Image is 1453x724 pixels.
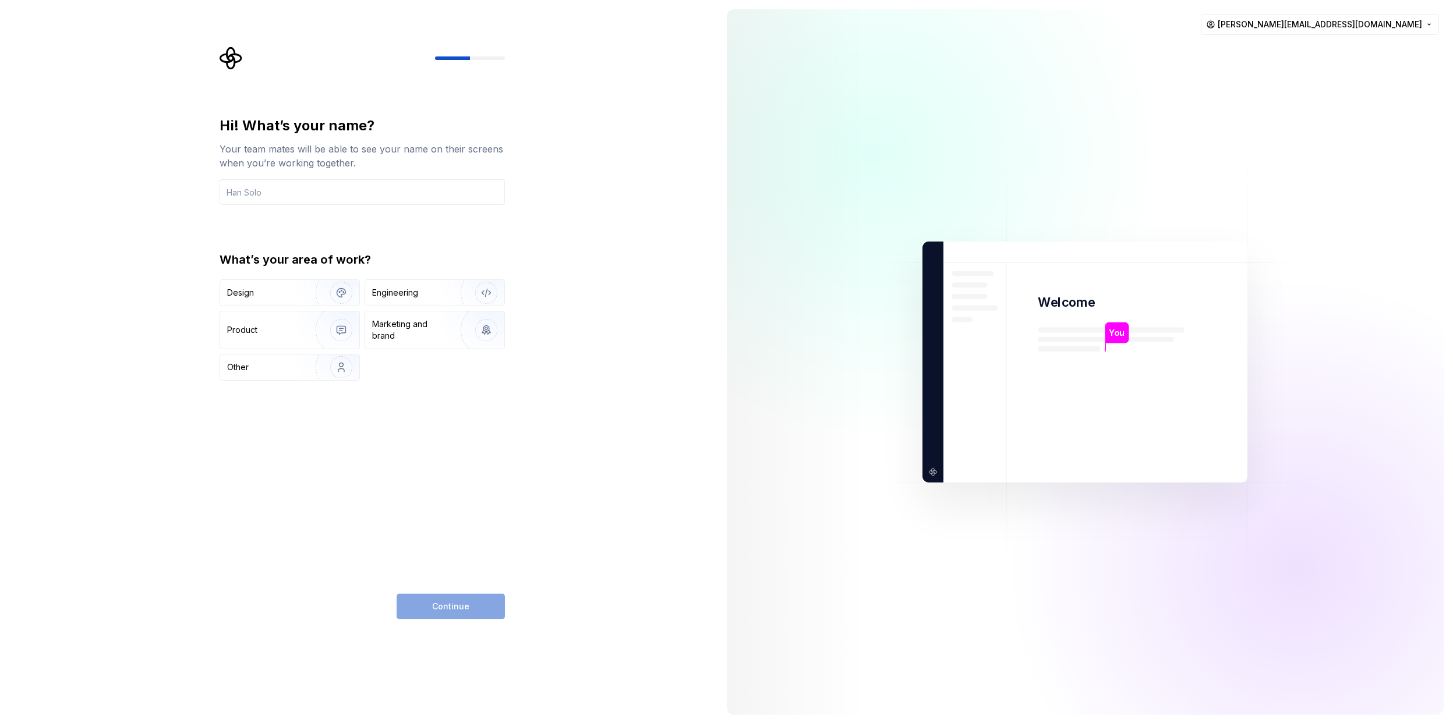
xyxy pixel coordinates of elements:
[1109,326,1125,339] p: You
[220,116,505,135] div: Hi! What’s your name?
[372,287,418,299] div: Engineering
[372,318,451,342] div: Marketing and brand
[220,47,243,70] svg: Supernova Logo
[227,361,249,373] div: Other
[220,142,505,170] div: Your team mates will be able to see your name on their screens when you’re working together.
[220,251,505,268] div: What’s your area of work?
[1038,294,1095,311] p: Welcome
[227,324,257,336] div: Product
[227,287,254,299] div: Design
[220,179,505,205] input: Han Solo
[1218,19,1422,30] span: [PERSON_NAME][EMAIL_ADDRESS][DOMAIN_NAME]
[1201,14,1439,35] button: [PERSON_NAME][EMAIL_ADDRESS][DOMAIN_NAME]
